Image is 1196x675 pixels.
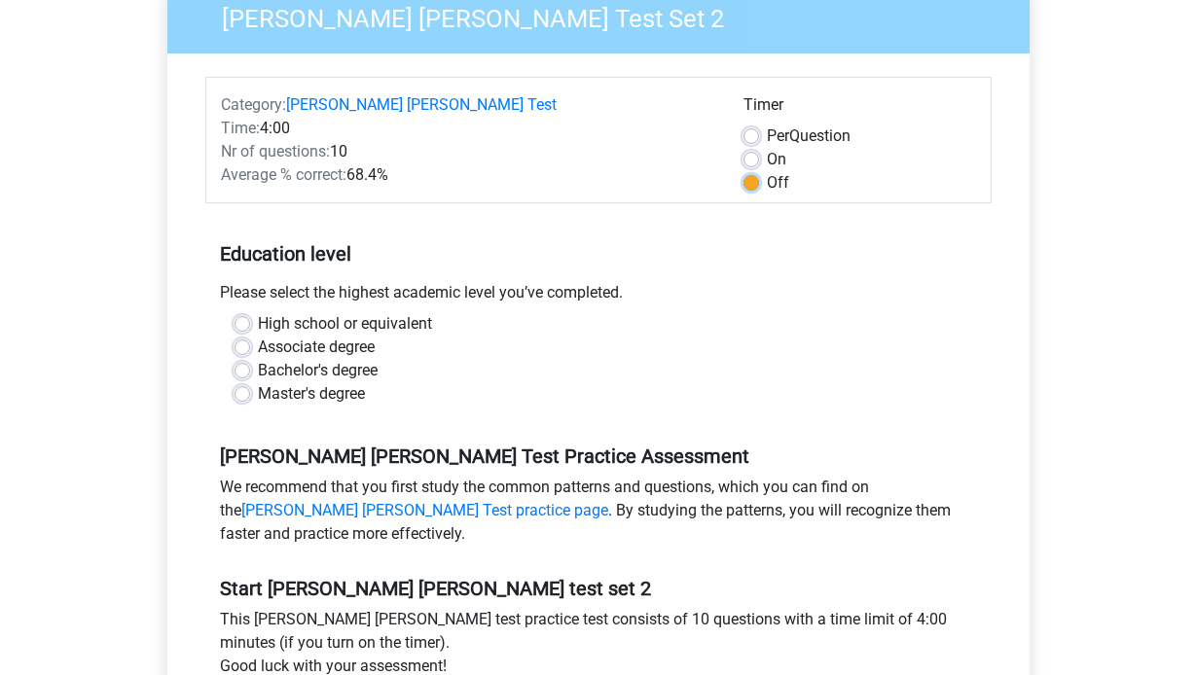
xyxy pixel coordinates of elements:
[220,577,977,600] h5: Start [PERSON_NAME] [PERSON_NAME] test set 2
[220,444,977,468] h5: [PERSON_NAME] [PERSON_NAME] Test Practice Assessment
[221,119,260,137] span: Time:
[767,171,789,195] label: Off
[767,126,789,145] span: Per
[286,95,557,114] a: [PERSON_NAME] [PERSON_NAME] Test
[205,476,992,553] div: We recommend that you first study the common patterns and questions, which you can find on the . ...
[767,124,851,148] label: Question
[258,336,375,359] label: Associate degree
[221,165,346,184] span: Average % correct:
[743,93,976,124] div: Timer
[206,140,729,163] div: 10
[241,501,608,519] a: [PERSON_NAME] [PERSON_NAME] Test practice page
[205,281,992,312] div: Please select the highest academic level you’ve completed.
[206,117,729,140] div: 4:00
[258,382,365,406] label: Master's degree
[258,359,378,382] label: Bachelor's degree
[767,148,786,171] label: On
[206,163,729,187] div: 68.4%
[221,142,330,160] span: Nr of questions:
[221,95,286,114] span: Category:
[220,234,977,273] h5: Education level
[258,312,432,336] label: High school or equivalent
